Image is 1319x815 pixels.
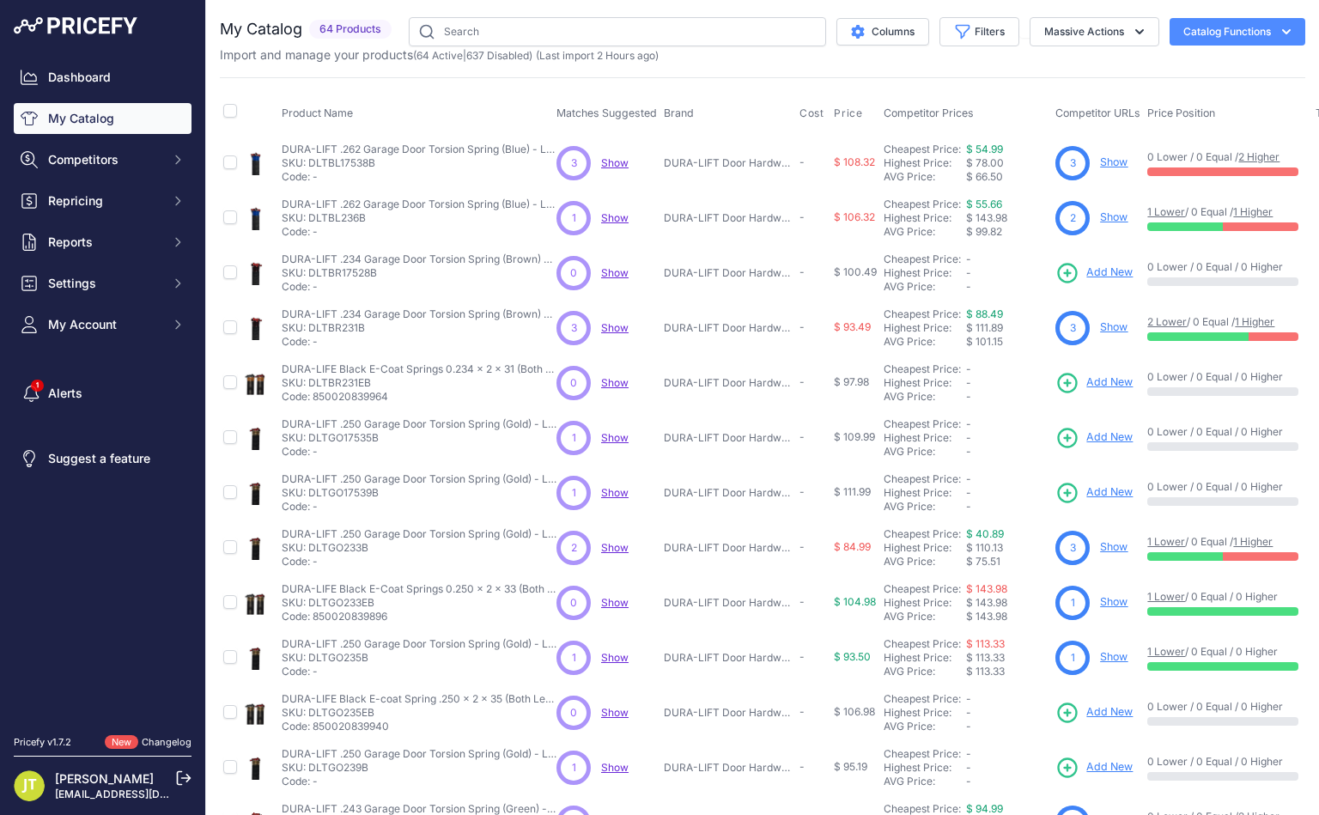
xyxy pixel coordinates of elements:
p: / 0 Equal / 0 Higher [1147,590,1298,604]
span: ( | ) [413,49,532,62]
button: Repricing [14,186,191,216]
span: - [966,390,971,403]
p: DURA-LIFT Door Hardware [664,596,793,610]
p: DURA-LIFT Door Hardware [664,321,793,335]
span: - [966,720,971,733]
span: $ 78.00 [966,156,1004,169]
p: Code: 850020839940 [282,720,556,733]
div: AVG Price: [884,555,966,569]
div: AVG Price: [884,445,966,459]
a: Cheapest Price: [884,527,961,540]
a: Add New [1055,481,1133,505]
span: Reports [48,234,161,251]
p: 0 Lower / 0 Equal / 0 Higher [1147,755,1298,769]
span: $ 100.49 [834,265,877,278]
span: - [799,760,805,773]
p: DURA-LIFT .262 Garage Door Torsion Spring (Blue) - Left & Right (2 springs) / 2.00" / 36" [282,198,556,211]
a: Cheapest Price: [884,143,961,155]
a: 1 Lower [1147,205,1185,218]
p: / 0 Equal / 0 Higher [1147,645,1298,659]
div: AVG Price: [884,335,966,349]
span: 1 [1071,650,1075,666]
div: Highest Price: [884,266,966,280]
img: Pricefy Logo [14,17,137,34]
a: 1 Higher [1233,205,1273,218]
a: Show [1100,155,1128,168]
a: Show [601,596,629,609]
p: Code: - [282,665,556,678]
span: Add New [1086,374,1133,391]
span: - [966,376,971,389]
p: DURA-LIFT .250 Garage Door Torsion Spring (Gold) - Left & Right (2 springs) / 1.75" / 39" [282,472,556,486]
a: 1 Lower [1147,535,1185,548]
div: AVG Price: [884,170,966,184]
span: $ 93.49 [834,320,871,333]
span: - [799,705,805,718]
p: DURA-LIFT .250 Garage Door Torsion Spring (Gold) - Left & Right (2 springs) / 2.00" / 39" [282,747,556,761]
p: SKU: DLTGO235B [282,651,556,665]
div: Highest Price: [884,541,966,555]
span: Show [601,761,629,774]
span: - [966,500,971,513]
p: DURA-LIFT Door Hardware [664,266,793,280]
a: Add New [1055,261,1133,285]
div: AVG Price: [884,500,966,514]
p: SKU: DLTBL17538B [282,156,556,170]
span: Competitor URLs [1055,106,1140,119]
button: Cost [799,106,827,120]
span: 1 [572,210,576,226]
p: Code: 850020839896 [282,610,556,623]
button: Settings [14,268,191,299]
a: Show [601,706,629,719]
span: $ 95.19 [834,760,867,773]
span: $ 143.98 [966,596,1007,609]
span: 64 Products [309,20,392,40]
span: Show [601,321,629,334]
span: 3 [1070,320,1076,336]
span: Show [601,651,629,664]
p: SKU: DLTGO235EB [282,706,556,720]
p: Code: - [282,170,556,184]
span: $ 113.33 [966,651,1005,664]
p: 0 Lower / 0 Equal / 0 Higher [1147,425,1298,439]
a: Cheapest Price: [884,198,961,210]
span: Show [601,541,629,554]
span: Price [834,106,862,120]
div: AVG Price: [884,610,966,623]
p: Import and manage your products [220,46,659,64]
span: Add New [1086,265,1133,281]
a: Show [1100,595,1128,608]
span: $ 84.99 [834,540,871,553]
p: DURA-LIFT Door Hardware [664,541,793,555]
span: Competitor Prices [884,106,974,119]
span: $ 108.32 [834,155,875,168]
a: Add New [1055,701,1133,725]
p: Code: - [282,775,556,788]
p: / 0 Equal / [1147,205,1298,219]
div: $ 99.82 [966,225,1049,239]
p: Code: - [282,445,556,459]
a: $ 94.99 [966,802,1003,815]
span: - [799,540,805,553]
button: Catalog Functions [1170,18,1305,46]
span: $ 104.98 [834,595,876,608]
a: Cheapest Price: [884,417,961,430]
span: - [966,775,971,788]
a: $ 40.89 [966,527,1004,540]
div: AVG Price: [884,390,966,404]
span: My Account [48,316,161,333]
p: SKU: DLTGO233EB [282,596,556,610]
div: Highest Price: [884,706,966,720]
div: Highest Price: [884,761,966,775]
a: Show [601,211,629,224]
a: Cheapest Price: [884,747,961,760]
p: DURA-LIFT .234 Garage Door Torsion Spring (Brown) - Left & Right (2 springs) / 1.75" / 28" [282,252,556,266]
span: (Last import 2 Hours ago) [536,49,659,62]
a: Add New [1055,371,1133,395]
p: DURA-LIFT Door Hardware [664,376,793,390]
p: DURA-LIFT .250 Garage Door Torsion Spring (Gold) - Left & Right (2 springs) / 1.75" / 35" [282,417,556,431]
span: - [966,472,971,485]
div: Highest Price: [884,431,966,445]
span: 2 [1070,210,1076,226]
